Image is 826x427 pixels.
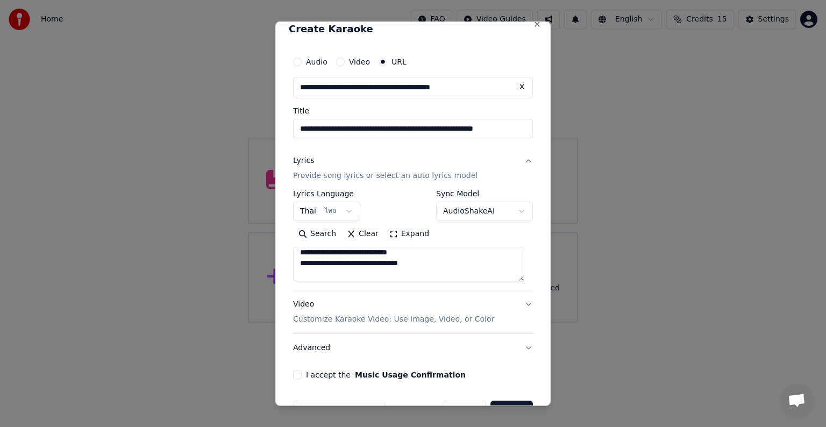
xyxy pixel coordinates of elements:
button: Search [293,225,341,243]
label: Audio [306,58,327,66]
button: Create [490,401,533,420]
button: Clear [341,225,384,243]
label: Video [349,58,370,66]
div: Video [293,299,494,325]
p: Provide song lyrics or select an auto lyrics model [293,170,478,181]
label: Sync Model [436,190,533,197]
p: Customize Karaoke Video: Use Image, Video, or Color [293,314,494,325]
button: LyricsProvide song lyrics or select an auto lyrics model [293,147,533,190]
button: Cancel [443,401,486,420]
button: VideoCustomize Karaoke Video: Use Image, Video, or Color [293,290,533,333]
label: I accept the [306,371,466,379]
div: Lyrics [293,155,314,166]
button: Expand [384,225,435,243]
label: Title [293,107,533,115]
button: I accept the [355,371,466,379]
button: Advanced [293,334,533,362]
label: Lyrics Language [293,190,360,197]
h2: Create Karaoke [289,24,537,34]
label: URL [391,58,407,66]
div: LyricsProvide song lyrics or select an auto lyrics model [293,190,533,290]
